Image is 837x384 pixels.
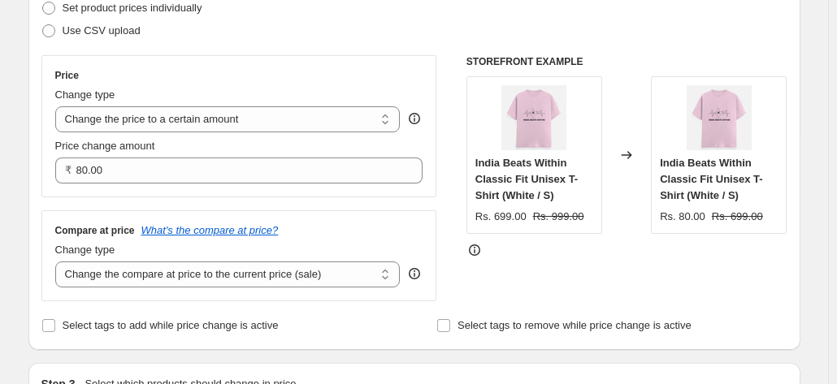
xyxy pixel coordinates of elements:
div: Rs. 80.00 [660,209,705,225]
div: help [406,265,423,282]
span: ₹ [65,164,72,176]
span: Change type [55,88,115,101]
span: Select tags to remove while price change is active [458,319,692,331]
h3: Compare at price [55,224,135,237]
strike: Rs. 699.00 [712,209,763,225]
div: Rs. 699.00 [475,209,527,225]
span: India Beats Within Classic Fit Unisex T-Shirt (White / S) [475,157,578,201]
h3: Price [55,69,79,82]
span: Use CSV upload [63,24,141,37]
h6: STOREFRONT EXAMPLE [466,55,787,68]
span: India Beats Within Classic Fit Unisex T-Shirt (White / S) [660,157,762,201]
input: 80.00 [76,157,399,183]
span: Set product prices individually [63,2,202,14]
strike: Rs. 999.00 [533,209,584,225]
span: Price change amount [55,140,155,152]
button: What's the compare at price? [141,224,279,236]
span: Select tags to add while price change is active [63,319,279,331]
img: Front_1_c_45_80x.jpg [687,85,752,150]
div: help [406,110,423,127]
img: Front_1_c_45_80x.jpg [501,85,566,150]
span: Change type [55,244,115,256]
